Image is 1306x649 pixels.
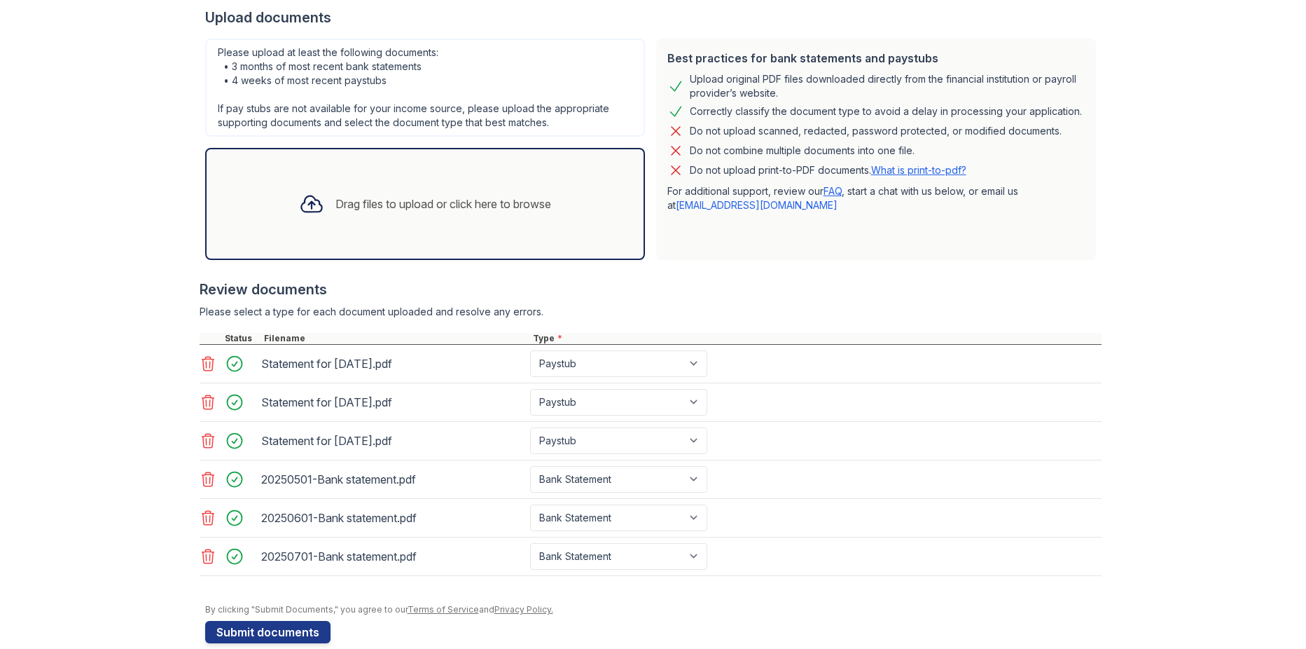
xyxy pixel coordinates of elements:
div: Type [530,333,1102,344]
div: Status [222,333,261,344]
div: Do not upload scanned, redacted, password protected, or modified documents. [690,123,1062,139]
a: Terms of Service [408,604,479,615]
div: 20250601-Bank statement.pdf [261,507,525,529]
div: Best practices for bank statements and paystubs [667,50,1085,67]
div: Filename [261,333,530,344]
div: Review documents [200,280,1102,299]
p: For additional support, review our , start a chat with us below, or email us at [667,184,1085,212]
a: FAQ [824,185,842,197]
div: Statement for [DATE].pdf [261,391,525,414]
a: Privacy Policy. [494,604,553,615]
button: Submit documents [205,621,331,643]
div: Upload original PDF files downloaded directly from the financial institution or payroll provider’... [690,72,1085,100]
a: What is print-to-pdf? [871,164,966,176]
div: Statement for [DATE].pdf [261,430,525,452]
div: By clicking "Submit Documents," you agree to our and [205,604,1102,615]
div: Upload documents [205,8,1102,27]
div: Statement for [DATE].pdf [261,353,525,375]
a: [EMAIL_ADDRESS][DOMAIN_NAME] [676,199,838,211]
p: Do not upload print-to-PDF documents. [690,163,966,177]
div: 20250501-Bank statement.pdf [261,468,525,491]
div: Correctly classify the document type to avoid a delay in processing your application. [690,103,1082,120]
div: 20250701-Bank statement.pdf [261,545,525,568]
div: Please upload at least the following documents: • 3 months of most recent bank statements • 4 wee... [205,39,645,137]
div: Drag files to upload or click here to browse [335,196,551,212]
div: Please select a type for each document uploaded and resolve any errors. [200,305,1102,319]
div: Do not combine multiple documents into one file. [690,142,915,159]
